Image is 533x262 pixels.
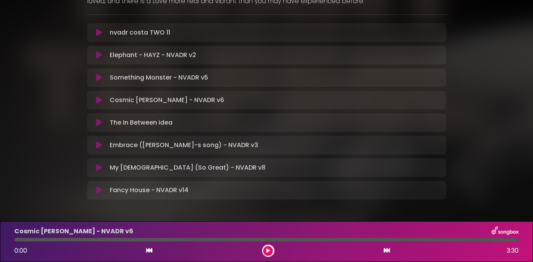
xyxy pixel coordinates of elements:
[110,141,258,150] p: Embrace ([PERSON_NAME]-s song) - NVADR v3
[14,227,133,236] p: Cosmic [PERSON_NAME] - NVADR v6
[492,226,519,236] img: songbox-logo-white.png
[110,28,170,37] p: nvadr costa TWO 11
[110,95,224,105] p: Cosmic [PERSON_NAME] - NVADR v6
[110,73,208,82] p: Something Monster - NVADR v5
[110,50,196,60] p: Elephant - HAYZ - NVADR v2
[110,163,266,172] p: My [DEMOGRAPHIC_DATA] (So Great) - NVADR v8
[110,118,172,127] p: The In Between idea
[110,186,188,195] p: Fancy House - NVADR v14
